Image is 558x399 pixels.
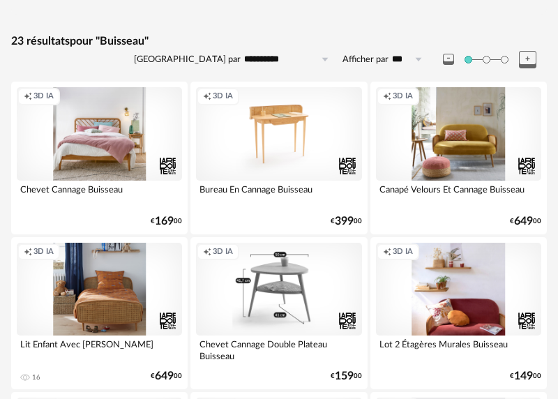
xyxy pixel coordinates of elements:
div: € 00 [151,217,182,226]
span: Creation icon [383,91,391,102]
span: Creation icon [203,91,211,102]
label: Afficher par [342,54,389,66]
span: 3D IA [33,91,54,102]
label: [GEOGRAPHIC_DATA] par [134,54,241,66]
span: 649 [514,217,533,226]
span: Creation icon [203,247,211,257]
div: € 00 [510,217,541,226]
a: Creation icon 3D IA Lit Enfant Avec [PERSON_NAME] 16 €64900 [11,237,188,389]
div: Bureau En Cannage Buisseau [196,181,361,209]
span: 169 [155,217,174,226]
div: 23 résultats [11,34,547,49]
div: Canapé Velours Et Cannage Buisseau [376,181,541,209]
span: 3D IA [213,247,233,257]
span: 3D IA [393,247,413,257]
span: Creation icon [24,91,32,102]
span: 159 [335,372,354,381]
span: 3D IA [393,91,413,102]
span: 149 [514,372,533,381]
div: Chevet Cannage Double Plateau Buisseau [196,336,361,363]
div: € 00 [151,372,182,381]
div: Lit Enfant Avec [PERSON_NAME] [17,336,182,363]
a: Creation icon 3D IA Canapé Velours Et Cannage Buisseau €64900 [370,82,547,234]
span: pour "Buisseau" [70,36,149,47]
span: Creation icon [24,247,32,257]
span: 649 [155,372,174,381]
span: Creation icon [383,247,391,257]
a: Creation icon 3D IA Bureau En Cannage Buisseau €39900 [190,82,367,234]
div: € 00 [510,372,541,381]
a: Creation icon 3D IA Lot 2 Étagères Murales Buisseau €14900 [370,237,547,389]
div: € 00 [331,372,362,381]
span: 3D IA [33,247,54,257]
a: Creation icon 3D IA Chevet Cannage Double Plateau Buisseau €15900 [190,237,367,389]
div: € 00 [331,217,362,226]
span: 3D IA [213,91,233,102]
div: 16 [32,373,40,382]
div: Lot 2 Étagères Murales Buisseau [376,336,541,363]
span: 399 [335,217,354,226]
div: Chevet Cannage Buisseau [17,181,182,209]
a: Creation icon 3D IA Chevet Cannage Buisseau €16900 [11,82,188,234]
